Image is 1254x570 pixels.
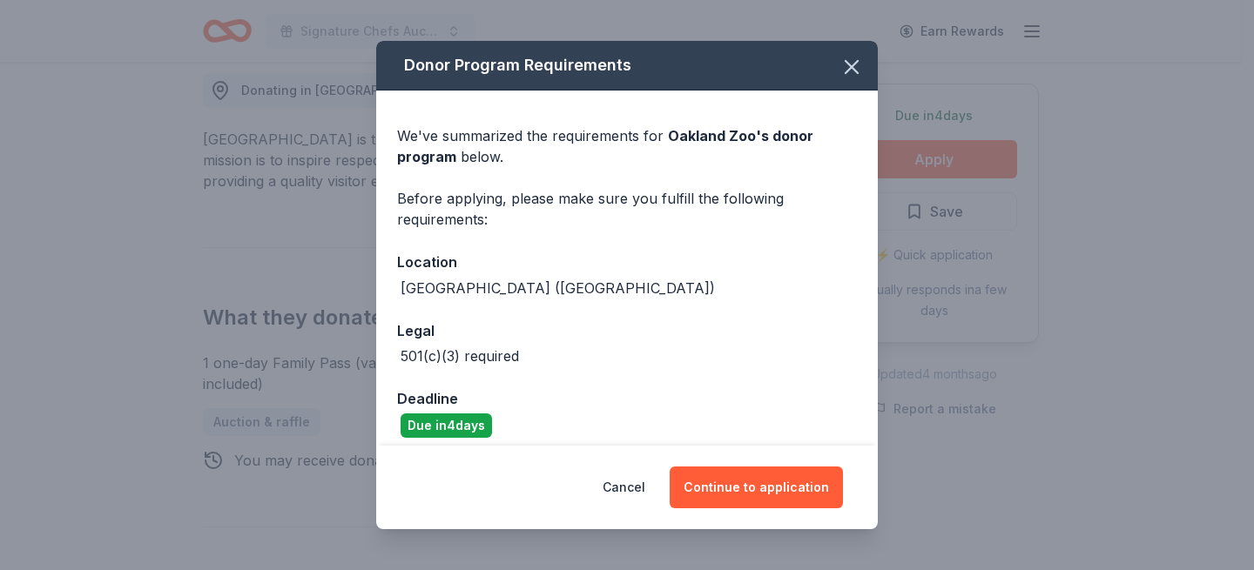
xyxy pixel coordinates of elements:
div: Deadline [397,387,857,410]
div: [GEOGRAPHIC_DATA] ([GEOGRAPHIC_DATA]) [401,278,715,298]
div: We've summarized the requirements for below. [397,125,857,167]
div: Legal [397,319,857,342]
div: Before applying, please make sure you fulfill the following requirements: [397,188,857,230]
div: Due in 4 days [401,413,492,438]
div: Location [397,251,857,273]
button: Continue to application [670,466,843,508]
div: 501(c)(3) required [401,345,519,366]
div: Donor Program Requirements [376,41,878,91]
button: Cancel [603,466,645,508]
